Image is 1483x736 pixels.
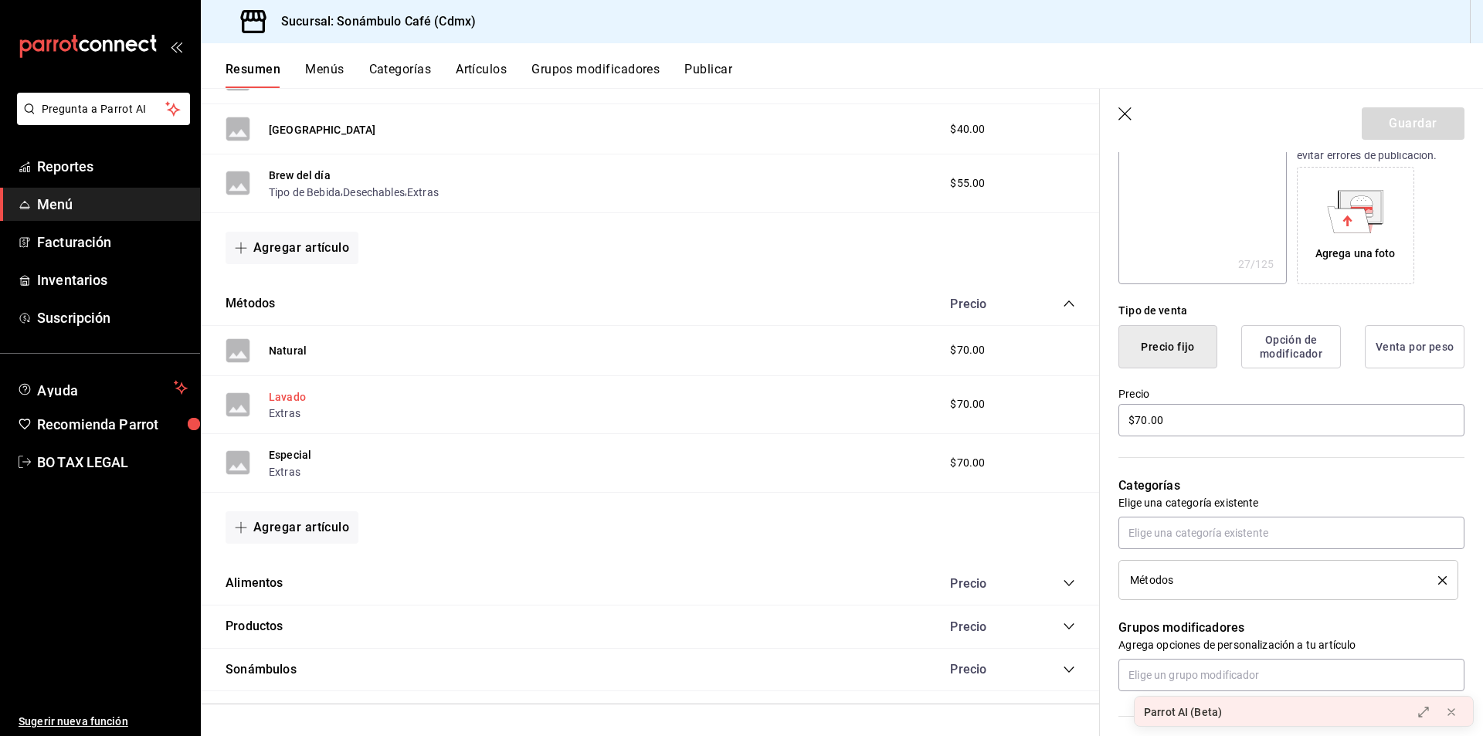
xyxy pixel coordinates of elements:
input: Elige una categoría existente [1118,517,1464,549]
button: delete [1427,576,1447,585]
span: $55.00 [950,175,985,192]
button: Especial [269,447,311,463]
button: Resumen [226,62,280,88]
div: Agrega una foto [1315,246,1396,262]
button: Lavado [269,389,306,405]
span: $70.00 [950,396,985,412]
div: 27 /125 [1238,256,1274,272]
span: Sugerir nueva función [19,714,188,730]
span: Pregunta a Parrot AI [42,101,166,117]
button: Pregunta a Parrot AI [17,93,190,125]
label: Precio [1118,388,1464,399]
div: Precio [935,619,1033,634]
button: Menús [305,62,344,88]
div: , , [269,183,439,199]
span: Menú [37,194,188,215]
span: $70.00 [950,455,985,471]
span: Métodos [1130,575,1173,585]
button: collapse-category-row [1063,620,1075,633]
button: [GEOGRAPHIC_DATA] [269,122,376,137]
button: Agregar artículo [226,232,358,264]
button: Precio fijo [1118,325,1217,368]
span: Facturación [37,232,188,253]
div: Parrot AI (Beta) [1144,704,1222,721]
div: Agrega una foto [1301,171,1410,280]
button: Artículos [456,62,507,88]
button: Grupos modificadores [531,62,660,88]
button: collapse-category-row [1063,297,1075,310]
span: BO TAX LEGAL [37,452,188,473]
button: Métodos [226,295,275,313]
div: Precio [935,662,1033,677]
span: $40.00 [950,121,985,137]
button: Brew del día [269,168,331,183]
button: open_drawer_menu [170,40,182,53]
input: Elige un grupo modificador [1118,659,1464,691]
button: Opción de modificador [1241,325,1341,368]
div: Precio [935,297,1033,311]
button: Productos [226,618,283,636]
span: $70.00 [950,342,985,358]
button: Agregar artículo [226,511,358,544]
span: Recomienda Parrot [37,414,188,435]
button: Natural [269,343,307,358]
p: Agrega opciones de personalización a tu artículo [1118,637,1464,653]
button: Alimentos [226,575,283,592]
span: Inventarios [37,270,188,290]
span: Reportes [37,156,188,177]
p: Categorías [1118,477,1464,495]
div: Tipo de venta [1118,303,1464,319]
button: Desechables [343,185,405,200]
button: Extras [407,185,439,200]
div: navigation tabs [226,62,1483,88]
button: Venta por peso [1365,325,1464,368]
button: Extras [269,464,300,480]
button: Publicar [684,62,732,88]
span: Suscripción [37,307,188,328]
button: Extras [269,405,300,421]
h3: Sucursal: Sonámbulo Café (Cdmx) [269,12,476,31]
p: Grupos modificadores [1118,619,1464,637]
span: Ayuda [37,378,168,397]
button: collapse-category-row [1063,577,1075,589]
button: Sonámbulos [226,661,297,679]
input: $0.00 [1118,404,1464,436]
button: Categorías [369,62,432,88]
button: Tipo de Bebida [269,185,341,200]
button: collapse-category-row [1063,663,1075,676]
a: Pregunta a Parrot AI [11,112,190,128]
p: Elige una categoría existente [1118,495,1464,510]
div: Precio [935,576,1033,591]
